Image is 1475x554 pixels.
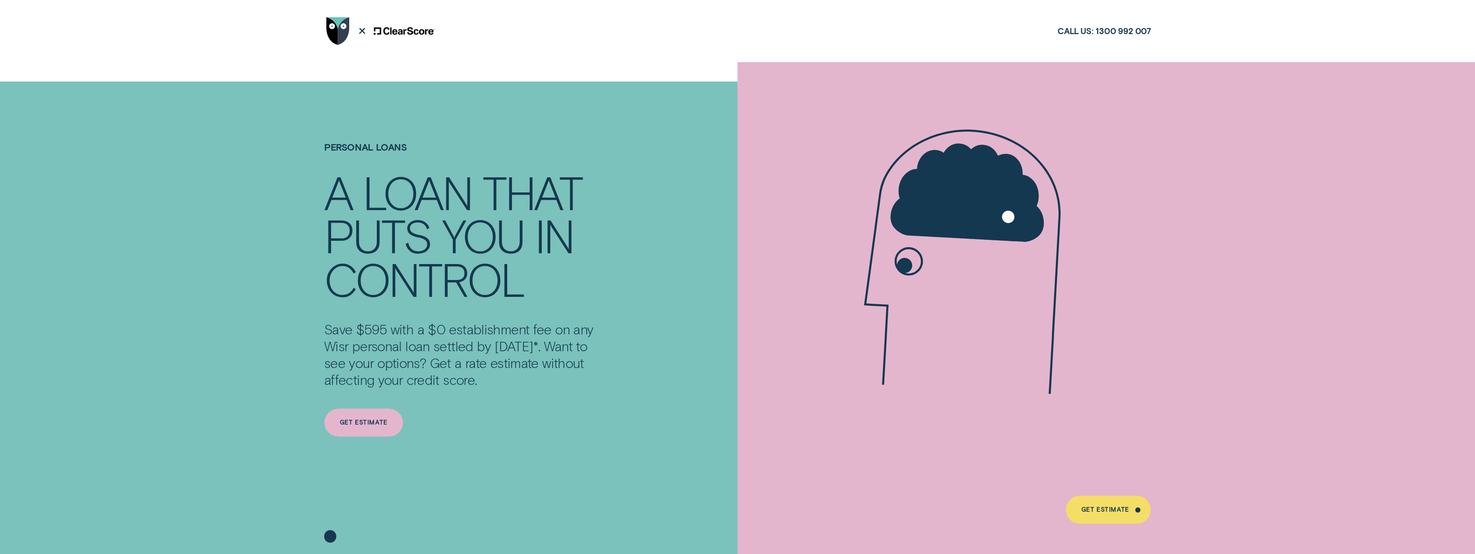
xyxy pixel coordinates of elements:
[363,170,472,213] div: LOAN
[324,170,594,300] h4: A LOAN THAT PUTS YOU IN CONTROL
[535,213,573,256] div: IN
[324,213,431,256] div: PUTS
[1096,25,1151,36] span: 1300 992 007
[1066,496,1151,524] a: Get Estimate
[324,257,524,300] div: CONTROL
[340,420,388,425] div: Get Estimate
[1058,25,1151,36] a: Call us:1300 992 007
[324,142,594,170] h1: Personal Loans
[324,321,594,388] p: Save $595 with a $0 establishment fee on any Wisr personal loan settled by [DATE]*. Want to see y...
[324,409,403,437] a: Get Estimate
[326,17,350,45] img: Wisr
[324,170,352,213] div: A
[483,170,582,213] div: THAT
[1058,25,1093,36] span: Call us:
[442,213,524,256] div: YOU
